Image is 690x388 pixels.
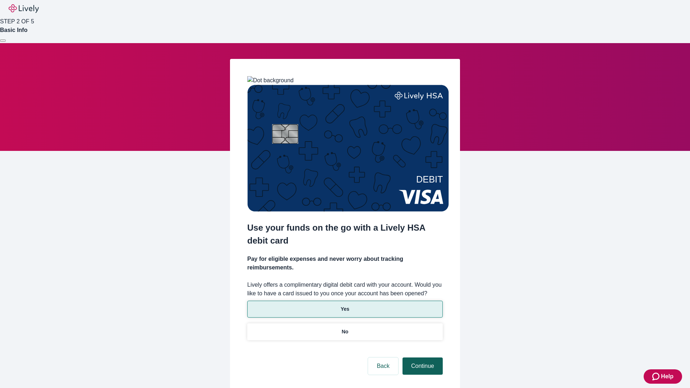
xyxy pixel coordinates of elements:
[661,372,673,381] span: Help
[402,357,443,375] button: Continue
[247,76,294,85] img: Dot background
[247,281,443,298] label: Lively offers a complimentary digital debit card with your account. Would you like to have a card...
[247,85,449,212] img: Debit card
[368,357,398,375] button: Back
[9,4,39,13] img: Lively
[247,221,443,247] h2: Use your funds on the go with a Lively HSA debit card
[341,305,349,313] p: Yes
[644,369,682,384] button: Zendesk support iconHelp
[247,323,443,340] button: No
[247,255,443,272] h4: Pay for eligible expenses and never worry about tracking reimbursements.
[652,372,661,381] svg: Zendesk support icon
[247,301,443,318] button: Yes
[342,328,349,336] p: No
